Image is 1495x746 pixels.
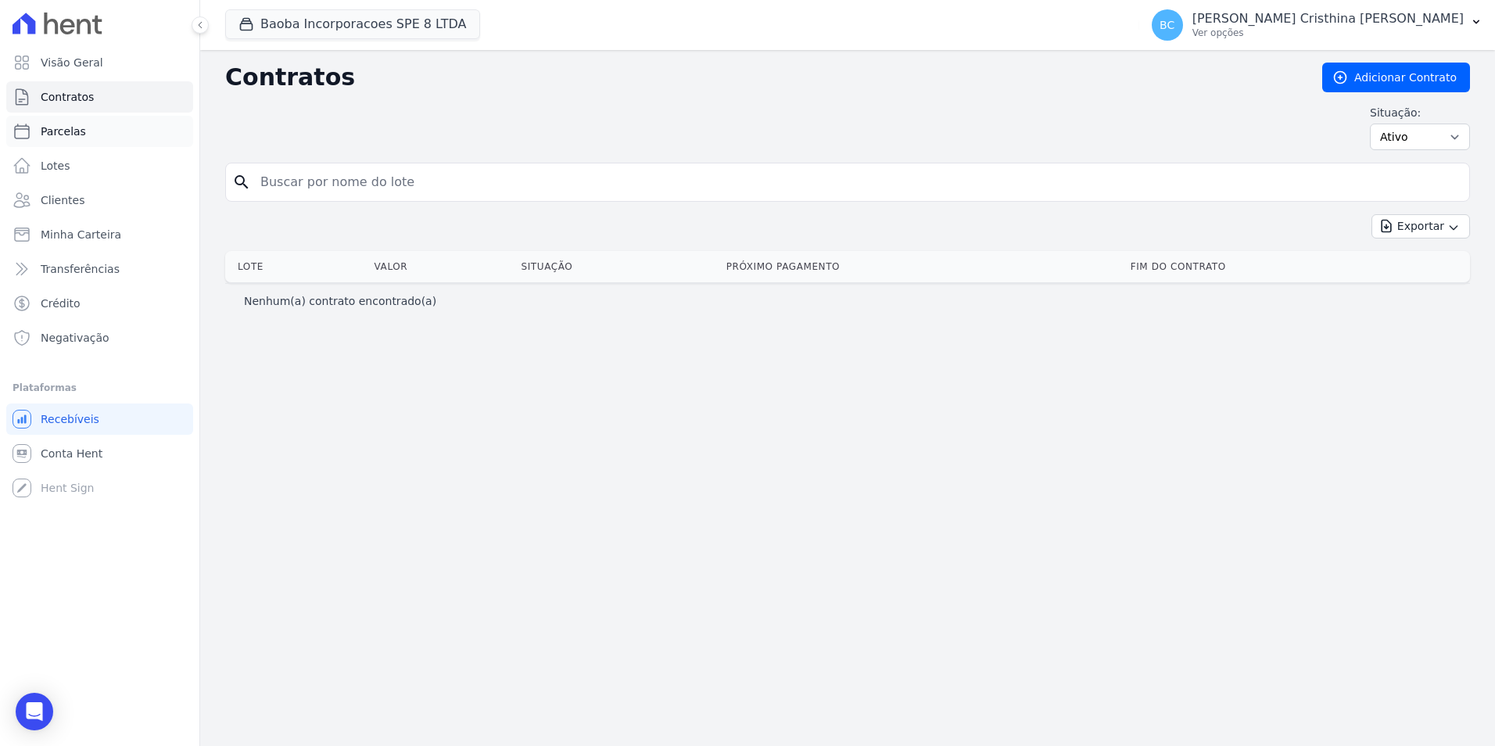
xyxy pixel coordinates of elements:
a: Lotes [6,150,193,181]
a: Recebíveis [6,403,193,435]
th: Situação [514,251,719,282]
a: Contratos [6,81,193,113]
span: Parcelas [41,124,86,139]
span: Clientes [41,192,84,208]
th: Próximo Pagamento [720,251,1124,282]
a: Clientes [6,185,193,216]
a: Crédito [6,288,193,319]
a: Conta Hent [6,438,193,469]
th: Valor [368,251,515,282]
a: Parcelas [6,116,193,147]
p: Ver opções [1192,27,1464,39]
button: BC [PERSON_NAME] Cristhina [PERSON_NAME] Ver opções [1139,3,1495,47]
a: Visão Geral [6,47,193,78]
label: Situação: [1370,105,1470,120]
th: Fim do Contrato [1124,251,1470,282]
span: Recebíveis [41,411,99,427]
span: Visão Geral [41,55,103,70]
span: Conta Hent [41,446,102,461]
th: Lote [225,251,368,282]
span: Lotes [41,158,70,174]
div: Open Intercom Messenger [16,693,53,730]
span: Negativação [41,330,109,346]
h2: Contratos [225,63,1297,91]
button: Baoba Incorporacoes SPE 8 LTDA [225,9,480,39]
span: Minha Carteira [41,227,121,242]
p: [PERSON_NAME] Cristhina [PERSON_NAME] [1192,11,1464,27]
a: Negativação [6,322,193,353]
a: Adicionar Contrato [1322,63,1470,92]
input: Buscar por nome do lote [251,167,1463,198]
span: Transferências [41,261,120,277]
a: Minha Carteira [6,219,193,250]
button: Exportar [1371,214,1470,239]
span: BC [1160,20,1174,30]
p: Nenhum(a) contrato encontrado(a) [244,293,436,309]
i: search [232,173,251,192]
a: Transferências [6,253,193,285]
span: Contratos [41,89,94,105]
div: Plataformas [13,378,187,397]
span: Crédito [41,296,81,311]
